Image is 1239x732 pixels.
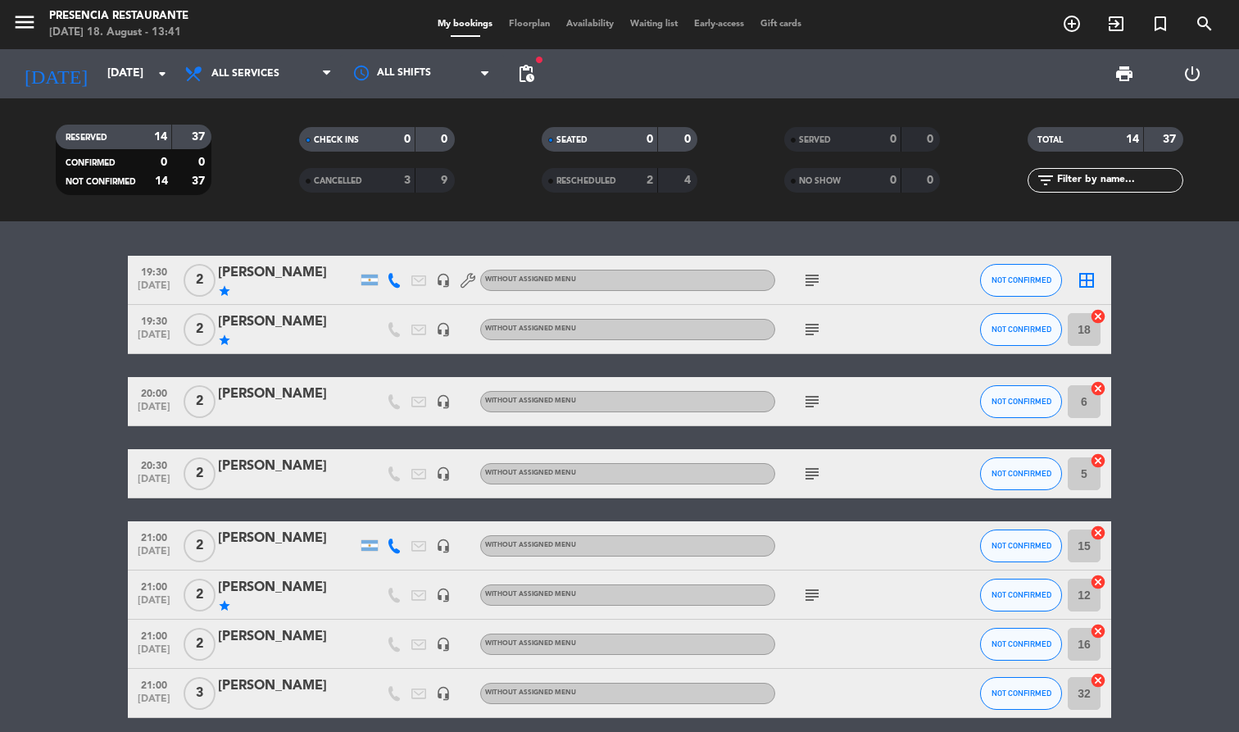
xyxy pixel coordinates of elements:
i: exit_to_app [1106,14,1126,34]
span: 2 [184,530,216,562]
span: print [1114,64,1134,84]
div: [PERSON_NAME] [218,675,357,697]
i: menu [12,10,37,34]
strong: 0 [647,134,653,145]
button: NOT CONFIRMED [980,264,1062,297]
span: 21:00 [134,675,175,693]
strong: 4 [684,175,694,186]
span: [DATE] [134,644,175,663]
span: NOT CONFIRMED [992,397,1051,406]
span: 19:30 [134,261,175,280]
strong: 2 [647,175,653,186]
span: CONFIRMED [66,159,116,167]
span: 21:00 [134,576,175,595]
button: NOT CONFIRMED [980,530,1062,562]
div: [PERSON_NAME] [218,384,357,405]
i: cancel [1090,525,1106,541]
span: 3 [184,677,216,710]
span: Without assigned menu [485,470,576,476]
span: Floorplan [501,20,558,29]
i: star [218,599,231,612]
span: CANCELLED [314,177,362,185]
strong: 0 [684,134,694,145]
i: headset_mic [436,273,451,288]
i: [DATE] [12,56,99,92]
i: subject [802,320,822,339]
span: Without assigned menu [485,325,576,332]
i: headset_mic [436,588,451,602]
span: NOT CONFIRMED [992,325,1051,334]
button: NOT CONFIRMED [980,385,1062,418]
strong: 37 [1163,134,1179,145]
i: cancel [1090,380,1106,397]
strong: 9 [441,175,451,186]
button: NOT CONFIRMED [980,313,1062,346]
strong: 0 [198,157,208,168]
span: Without assigned menu [485,276,576,283]
i: headset_mic [436,322,451,337]
div: [PERSON_NAME] [218,577,357,598]
span: NOT CONFIRMED [992,469,1051,478]
i: headset_mic [436,686,451,701]
span: 19:30 [134,311,175,330]
span: Without assigned menu [485,398,576,404]
span: [DATE] [134,474,175,493]
strong: 37 [192,131,208,143]
i: star [218,334,231,347]
span: My bookings [429,20,501,29]
button: NOT CONFIRMED [980,628,1062,661]
span: SEATED [556,136,588,144]
button: NOT CONFIRMED [980,677,1062,710]
span: 21:00 [134,625,175,644]
span: NOT CONFIRMED [66,178,136,186]
span: All services [211,68,279,80]
span: CHECK INS [314,136,359,144]
strong: 0 [161,157,167,168]
span: NO SHOW [799,177,841,185]
div: [PERSON_NAME] [218,626,357,648]
strong: 0 [890,175,896,186]
strong: 0 [927,134,937,145]
div: [PERSON_NAME] [218,311,357,333]
span: fiber_manual_record [534,55,544,65]
i: cancel [1090,623,1106,639]
button: menu [12,10,37,40]
i: arrow_drop_down [152,64,172,84]
div: Presencia Restaurante [49,8,188,25]
i: headset_mic [436,394,451,409]
button: NOT CONFIRMED [980,457,1062,490]
span: 2 [184,264,216,297]
span: 2 [184,457,216,490]
i: cancel [1090,574,1106,590]
strong: 37 [192,175,208,187]
i: subject [802,464,822,484]
span: 2 [184,579,216,612]
i: cancel [1090,452,1106,469]
span: 2 [184,385,216,418]
input: Filter by name... [1055,171,1182,189]
span: 20:00 [134,383,175,402]
span: [DATE] [134,595,175,614]
span: 2 [184,313,216,346]
div: [PERSON_NAME] [218,456,357,477]
i: border_all [1077,271,1096,290]
span: RESERVED [66,134,107,142]
div: LOG OUT [1159,49,1228,98]
span: Without assigned menu [485,689,576,696]
i: subject [802,271,822,290]
span: NOT CONFIRMED [992,590,1051,599]
span: NOT CONFIRMED [992,275,1051,284]
i: cancel [1090,308,1106,325]
span: Availability [558,20,622,29]
span: 20:30 [134,455,175,474]
span: Gift cards [752,20,810,29]
i: filter_list [1036,170,1055,190]
i: add_circle_outline [1062,14,1082,34]
i: headset_mic [436,637,451,652]
div: [PERSON_NAME] [218,262,357,284]
span: 21:00 [134,527,175,546]
strong: 14 [154,131,167,143]
span: NOT CONFIRMED [992,639,1051,648]
i: star [218,284,231,298]
span: RESCHEDULED [556,177,616,185]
